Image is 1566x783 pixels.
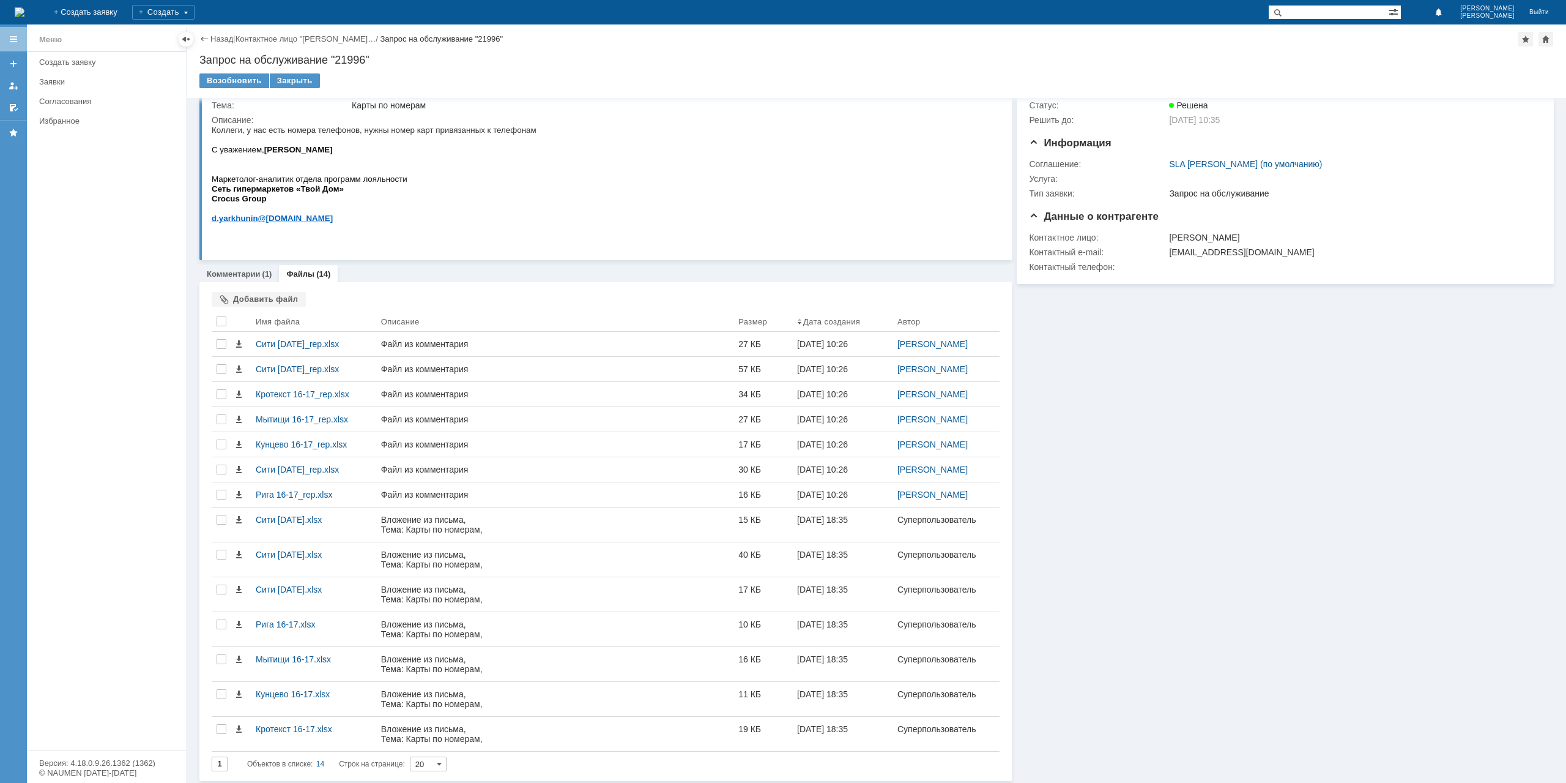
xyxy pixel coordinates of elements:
[1029,159,1167,169] div: Соглашение:
[234,515,243,525] span: Скачать файл
[4,54,23,73] a: Создать заявку
[236,34,380,43] div: /
[792,312,892,332] th: Дата создания
[256,317,300,326] div: Имя файла
[4,76,23,96] a: Мои заявки
[738,620,787,629] div: 10 КБ
[738,465,787,474] div: 30 КБ
[236,34,376,43] a: Контактное лицо "[PERSON_NAME]…
[738,550,787,560] div: 40 КБ
[738,515,787,525] div: 15 КБ
[381,414,729,424] div: Файл из комментария
[380,34,503,43] div: Запрос на обслуживание "21996"
[256,490,371,500] div: Рига 16-17_rep.xlsx
[381,724,729,754] div: Вложение из письма, Тема: Карты по номерам, Отправитель: [PERSON_NAME] ([EMAIL_ADDRESS][DOMAIN_NA...
[15,7,24,17] img: logo
[738,654,787,664] div: 16 КБ
[212,115,994,125] div: Описание:
[381,364,729,374] div: Файл из комментария
[256,515,371,525] div: Сити [DATE].xlsx
[797,440,848,449] div: [DATE] 10:26
[212,100,349,110] div: Тема:
[381,620,729,649] div: Вложение из письма, Тема: Карты по номерам, Отправитель: [PERSON_NAME] ([EMAIL_ADDRESS][DOMAIN_NA...
[316,757,324,771] div: 14
[797,550,848,560] div: [DATE] 18:35
[256,465,371,474] div: Сити [DATE]_rep.xlsx
[1029,137,1111,149] span: Информация
[286,269,314,279] a: Файлы
[234,724,243,734] span: Скачать файл
[256,724,371,734] div: Кротекст 16-17.xlsx
[34,92,184,111] a: Согласования
[897,364,968,374] a: [PERSON_NAME]
[797,585,848,594] div: [DATE] 18:35
[897,389,968,399] a: [PERSON_NAME]
[381,515,729,544] div: Вложение из письма, Тема: Карты по номерам, Отправитель: [PERSON_NAME] ([EMAIL_ADDRESS][DOMAIN_NA...
[256,654,371,664] div: Мытищи 16-17.xlsx
[897,440,968,449] a: [PERSON_NAME]
[1029,247,1167,257] div: Контактный e-mail:
[738,440,787,449] div: 17 КБ
[381,339,729,349] div: Файл из комментария
[1538,32,1553,47] div: Сделать домашней страницей
[234,465,243,474] span: Скачать файл
[34,53,184,72] a: Создать заявку
[803,317,860,326] div: Дата создания
[234,620,243,629] span: Скачать файл
[381,317,420,326] div: Описание
[738,414,787,424] div: 27 КБ
[256,585,371,594] div: Сити [DATE].xlsx
[1169,159,1322,169] a: SLA [PERSON_NAME] (по умолчанию)
[247,760,313,768] span: Объектов в списке:
[797,339,848,349] div: [DATE] 10:26
[256,440,371,449] div: Кунцево 16-17_rep.xlsx
[897,339,968,349] a: [PERSON_NAME]
[381,490,729,500] div: Файл из комментария
[797,389,848,399] div: [DATE] 10:26
[234,364,243,374] span: Скачать файл
[39,116,165,126] div: Избранное
[738,339,787,349] div: 27 КБ
[897,724,995,734] div: Суперпользователь
[797,515,848,525] div: [DATE] 18:35
[897,654,995,664] div: Суперпользователь
[797,689,848,699] div: [DATE] 18:35
[733,312,792,332] th: Размер
[381,585,729,614] div: Вложение из письма, Тема: Карты по номерам, Отправитель: [PERSON_NAME] ([EMAIL_ADDRESS][DOMAIN_NA...
[234,440,243,449] span: Скачать файл
[897,317,921,326] div: Автор
[53,20,121,29] b: [PERSON_NAME]
[39,97,179,106] div: Согласования
[262,269,272,279] div: (1)
[381,389,729,399] div: Файл из комментария
[352,100,992,110] div: Карты по номерам
[234,389,243,399] span: Скачать файл
[234,490,243,500] span: Скачать файл
[256,620,371,629] div: Рига 16-17.xlsx
[234,585,243,594] span: Скачать файл
[179,32,193,47] div: Скрыть меню
[738,364,787,374] div: 57 КБ
[1169,115,1220,125] span: [DATE] 10:35
[1169,233,1534,242] div: [PERSON_NAME]
[897,490,968,500] a: [PERSON_NAME]
[1029,174,1167,184] div: Услуга:
[797,490,848,500] div: [DATE] 10:26
[39,58,179,67] div: Создать заявку
[897,689,995,699] div: Суперпользователь
[897,620,995,629] div: Суперпользователь
[1029,262,1167,272] div: Контактный телефон:
[1029,189,1167,198] div: Тип заявки:
[256,689,371,699] div: Кунцево 16-17.xlsx
[234,689,243,699] span: Скачать файл
[1460,12,1515,20] span: [PERSON_NAME]
[381,550,729,579] div: Вложение из письма, Тема: Карты по номерам, Отправитель: [PERSON_NAME] ([EMAIL_ADDRESS][DOMAIN_NA...
[4,98,23,118] a: Мои согласования
[234,414,243,424] span: Скачать файл
[381,689,729,719] div: Вложение из письма, Тема: Карты по номерам, Отправитель: [PERSON_NAME] ([EMAIL_ADDRESS][DOMAIN_NA...
[256,414,371,424] div: Мытищи 16-17_rep.xlsx
[39,32,62,47] div: Меню
[207,269,261,279] a: Комментарии
[199,54,1554,66] div: Запрос на обслуживание "21996"
[738,389,787,399] div: 34 КБ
